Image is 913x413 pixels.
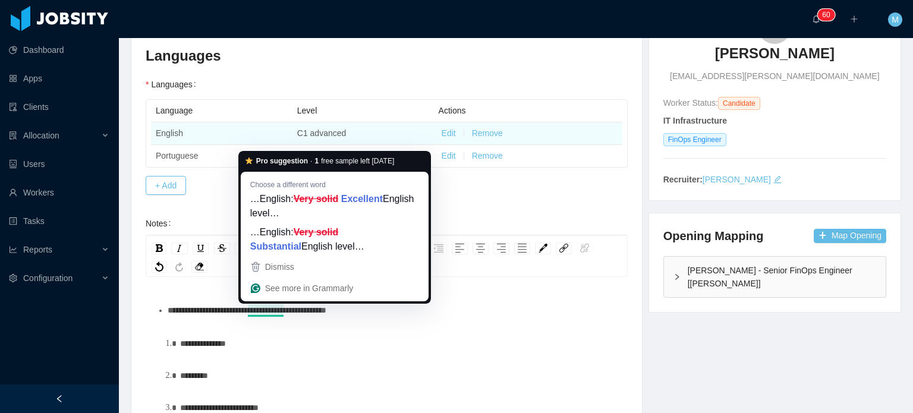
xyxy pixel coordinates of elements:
[472,150,503,162] button: Remove
[817,9,835,21] sup: 60
[452,242,468,254] div: Left
[472,127,503,140] button: Remove
[23,131,59,140] span: Allocation
[663,116,727,125] strong: IT Infrastructure
[703,175,771,184] a: [PERSON_NAME]
[235,242,250,254] div: Monospace
[442,127,456,140] button: Edit
[146,80,201,89] label: Languages
[442,150,456,162] button: Edit
[9,152,109,176] a: icon: robotUsers
[146,219,175,228] label: Notes
[9,131,17,140] i: icon: solution
[663,98,718,108] span: Worker Status:
[149,239,296,257] div: rdw-inline-control
[673,273,681,280] i: icon: right
[156,106,193,115] span: Language
[146,235,628,277] div: rdw-toolbar
[156,151,199,160] span: Portuguese
[156,128,183,138] span: English
[9,95,109,119] a: icon: auditClients
[514,242,530,254] div: Justify
[663,175,703,184] strong: Recruiter:
[553,239,595,257] div: rdw-link-control
[430,242,447,254] div: Outdent
[152,242,166,254] div: Bold
[773,175,782,184] i: icon: edit
[556,242,572,254] div: Link
[146,46,628,65] h3: Languages
[9,67,109,90] a: icon: appstoreApps
[9,181,109,204] a: icon: userWorkers
[149,261,189,273] div: rdw-history-control
[715,44,835,70] a: [PERSON_NAME]
[663,228,764,244] h4: Opening Mapping
[193,242,209,254] div: Underline
[214,242,230,254] div: Strikethrough
[663,133,726,146] span: FinOps Engineer
[146,176,186,195] button: + Add
[715,44,835,63] h3: [PERSON_NAME]
[9,38,109,62] a: icon: pie-chartDashboard
[664,257,886,297] div: icon: right[PERSON_NAME] - Senior FinOps Engineer [[PERSON_NAME]]
[493,242,509,254] div: Right
[814,229,886,243] button: icon: plusMap Opening
[812,15,820,23] i: icon: bell
[297,128,347,138] span: C1 advanced
[718,97,760,110] span: Candidate
[850,15,858,23] i: icon: plus
[473,242,489,254] div: Center
[9,245,17,254] i: icon: line-chart
[23,273,73,283] span: Configuration
[439,106,466,115] span: Actions
[9,274,17,282] i: icon: setting
[191,261,207,273] div: Remove
[172,261,187,273] div: Redo
[892,12,899,27] span: M
[533,239,553,257] div: rdw-color-picker
[449,239,533,257] div: rdw-textalign-control
[670,70,879,83] span: [EMAIL_ADDRESS][PERSON_NAME][DOMAIN_NAME]
[577,242,593,254] div: Unlink
[152,261,167,273] div: Undo
[9,209,109,233] a: icon: profileTasks
[189,261,210,273] div: rdw-remove-control
[826,9,830,21] p: 0
[297,106,317,115] span: Level
[822,9,826,21] p: 6
[23,245,52,254] span: Reports
[171,242,188,254] div: Italic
